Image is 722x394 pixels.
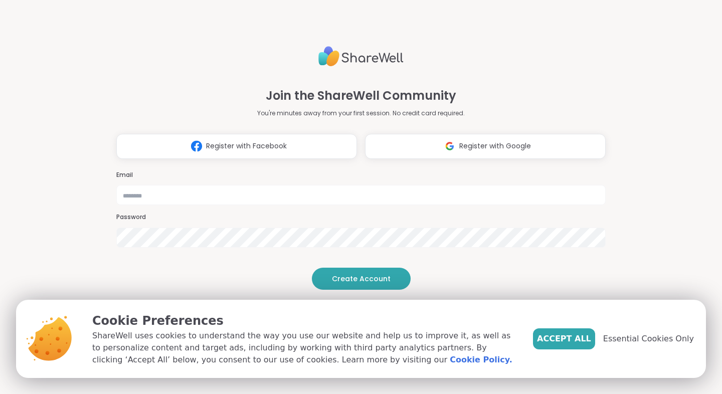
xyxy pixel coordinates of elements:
h3: Password [116,213,606,222]
span: Accept All [537,333,591,345]
button: Accept All [533,328,595,349]
p: You're minutes away from your first session. No credit card required. [257,109,465,118]
img: ShareWell Logo [318,42,404,71]
button: Register with Facebook [116,134,357,159]
span: Essential Cookies Only [603,333,694,345]
p: ShareWell uses cookies to understand the way you use our website and help us to improve it, as we... [92,330,517,366]
button: Register with Google [365,134,606,159]
span: Register with Facebook [206,141,287,151]
span: Register with Google [459,141,531,151]
img: ShareWell Logomark [187,137,206,155]
h1: Join the ShareWell Community [266,87,456,105]
span: or [345,298,377,308]
button: Create Account [312,268,411,290]
span: Create Account [332,274,391,284]
p: Cookie Preferences [92,312,517,330]
img: ShareWell Logomark [440,137,459,155]
h3: Email [116,171,606,179]
a: Cookie Policy. [450,354,512,366]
